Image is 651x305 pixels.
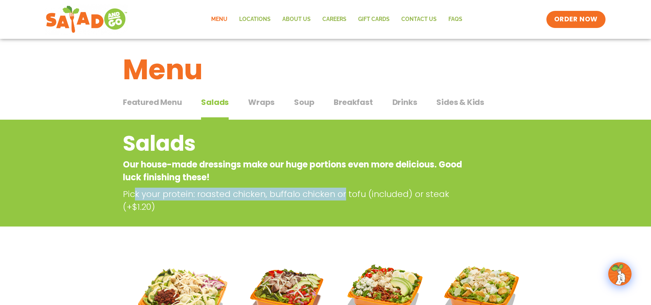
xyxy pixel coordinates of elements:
a: Careers [317,10,352,28]
span: Breakfast [334,96,373,108]
a: GIFT CARDS [352,10,395,28]
p: Our house-made dressings make our huge portions even more delicious. Good luck finishing these! [123,158,465,184]
span: Sides & Kids [436,96,484,108]
span: Wraps [248,96,275,108]
a: ORDER NOW [546,11,605,28]
a: Locations [233,10,276,28]
a: FAQs [443,10,468,28]
a: Menu [205,10,233,28]
img: new-SAG-logo-768×292 [45,4,128,35]
div: Tabbed content [123,94,528,120]
span: Featured Menu [123,96,182,108]
span: Drinks [392,96,417,108]
span: Salads [201,96,229,108]
span: ORDER NOW [554,15,598,24]
span: Soup [294,96,314,108]
h2: Salads [123,128,465,159]
a: Contact Us [395,10,443,28]
a: About Us [276,10,317,28]
img: wpChatIcon [609,263,631,285]
h1: Menu [123,49,528,91]
nav: Menu [205,10,468,28]
p: Pick your protein: roasted chicken, buffalo chicken or tofu (included) or steak (+$1.20) [123,188,469,213]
